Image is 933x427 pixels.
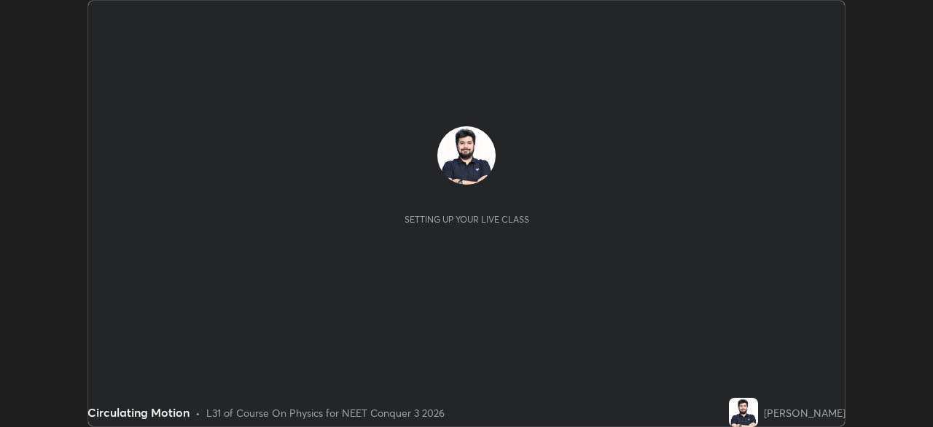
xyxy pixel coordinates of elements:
[405,214,529,225] div: Setting up your live class
[437,126,496,185] img: 28681843d65944dd995427fb58f58e2f.jpg
[206,405,445,420] div: L31 of Course On Physics for NEET Conquer 3 2026
[87,404,190,421] div: Circulating Motion
[729,398,758,427] img: 28681843d65944dd995427fb58f58e2f.jpg
[764,405,846,420] div: [PERSON_NAME]
[195,405,200,420] div: •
